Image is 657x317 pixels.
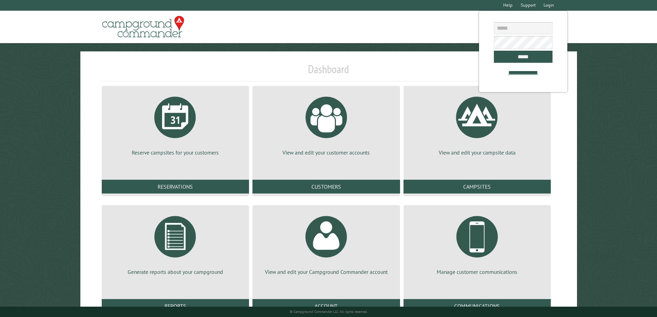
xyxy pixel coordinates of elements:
[261,149,391,156] p: View and edit your customer accounts
[261,211,391,276] a: View and edit your Campground Commander account
[110,268,241,276] p: Generate reports about your campground
[404,180,551,194] a: Campsites
[102,299,249,313] a: Reports
[110,211,241,276] a: Generate reports about your campground
[100,13,186,40] img: Campground Commander
[404,299,551,313] a: Communications
[412,149,542,156] p: View and edit your campsite data
[100,62,557,81] h1: Dashboard
[110,149,241,156] p: Reserve campsites for your customers
[252,180,400,194] a: Customers
[252,299,400,313] a: Account
[110,91,241,156] a: Reserve campsites for your customers
[290,309,368,314] small: © Campground Commander LLC. All rights reserved.
[412,211,542,276] a: Manage customer communications
[261,268,391,276] p: View and edit your Campground Commander account
[261,91,391,156] a: View and edit your customer accounts
[412,91,542,156] a: View and edit your campsite data
[412,268,542,276] p: Manage customer communications
[102,180,249,194] a: Reservations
